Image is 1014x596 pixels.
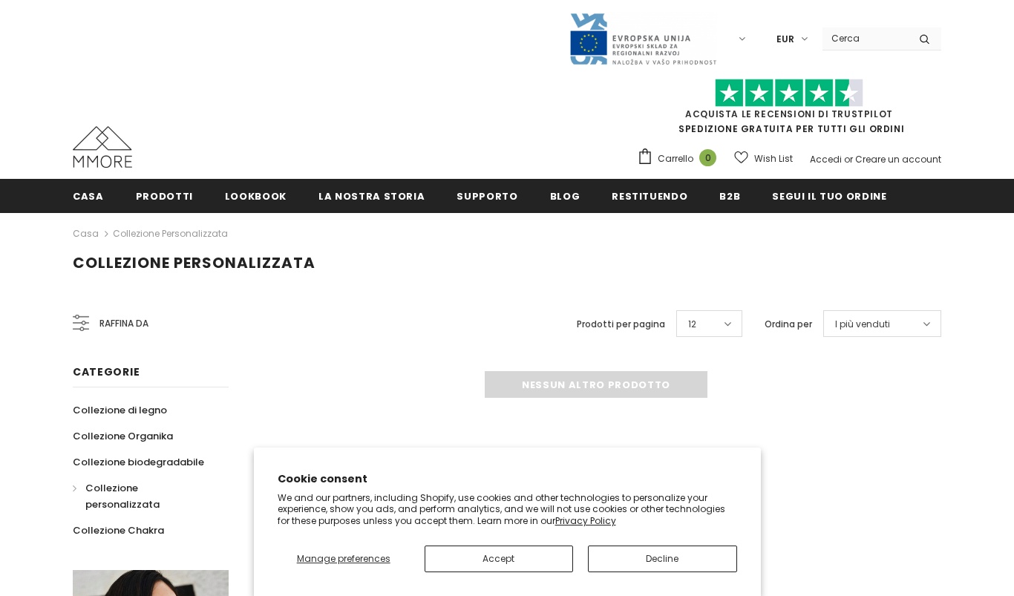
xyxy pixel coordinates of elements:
[550,189,580,203] span: Blog
[113,227,228,240] a: Collezione personalizzata
[278,492,737,527] p: We and our partners, including Shopify, use cookies and other technologies to personalize your ex...
[754,151,793,166] span: Wish List
[73,225,99,243] a: Casa
[73,189,104,203] span: Casa
[772,189,886,203] span: Segui il tuo ordine
[136,179,193,212] a: Prodotti
[776,32,794,47] span: EUR
[637,85,941,135] span: SPEDIZIONE GRATUITA PER TUTTI GLI ORDINI
[136,189,193,203] span: Prodotti
[810,153,842,166] a: Accedi
[765,317,812,332] label: Ordina per
[715,79,863,108] img: Fidati di Pilot Stars
[73,449,204,475] a: Collezione biodegradabile
[844,153,853,166] span: or
[688,317,696,332] span: 12
[569,32,717,45] a: Javni Razpis
[425,546,573,572] button: Accept
[612,179,687,212] a: Restituendo
[73,126,132,168] img: Casi MMORE
[612,189,687,203] span: Restituendo
[73,423,173,449] a: Collezione Organika
[318,179,425,212] a: La nostra storia
[318,189,425,203] span: La nostra storia
[685,108,893,120] a: Acquista le recensioni di TrustPilot
[734,145,793,171] a: Wish List
[73,179,104,212] a: Casa
[855,153,941,166] a: Creare un account
[822,27,908,49] input: Search Site
[835,317,890,332] span: I più venduti
[73,523,164,537] span: Collezione Chakra
[569,12,717,66] img: Javni Razpis
[73,397,167,423] a: Collezione di legno
[278,471,737,487] h2: Cookie consent
[73,517,164,543] a: Collezione Chakra
[73,475,212,517] a: Collezione personalizzata
[588,546,736,572] button: Decline
[719,189,740,203] span: B2B
[719,179,740,212] a: B2B
[99,315,148,332] span: Raffina da
[457,179,517,212] a: supporto
[772,179,886,212] a: Segui il tuo ordine
[637,148,724,170] a: Carrello 0
[699,149,716,166] span: 0
[73,455,204,469] span: Collezione biodegradabile
[555,514,616,527] a: Privacy Policy
[658,151,693,166] span: Carrello
[73,403,167,417] span: Collezione di legno
[457,189,517,203] span: supporto
[225,189,287,203] span: Lookbook
[225,179,287,212] a: Lookbook
[73,364,140,379] span: Categorie
[85,481,160,511] span: Collezione personalizzata
[73,429,173,443] span: Collezione Organika
[297,552,390,565] span: Manage preferences
[278,546,410,572] button: Manage preferences
[577,317,665,332] label: Prodotti per pagina
[73,252,315,273] span: Collezione personalizzata
[550,179,580,212] a: Blog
